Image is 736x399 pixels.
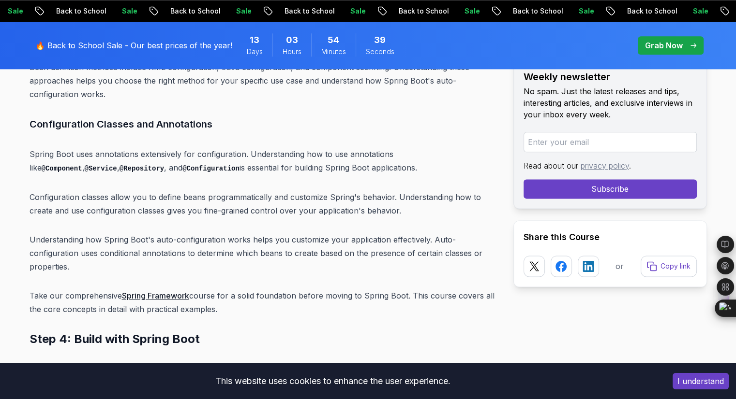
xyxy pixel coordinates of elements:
code: @Repository [120,165,164,172]
code: @Configuration [182,165,240,172]
span: 39 Seconds [374,33,386,47]
p: Back to School [132,6,198,16]
span: 3 Hours [286,33,298,47]
p: Bean definition methods include XML configuration, Java configuration, and component scanning. Un... [30,60,498,101]
h2: Share this Course [524,230,697,244]
code: @Component [42,165,82,172]
p: Back to School [589,6,655,16]
p: Configuration classes allow you to define beans programmatically and customize Spring's behavior.... [30,190,498,217]
p: Copy link [661,261,691,271]
a: Spring Framework [122,291,189,300]
div: This website uses cookies to enhance the user experience. [7,370,658,392]
h2: Step 4: Build with Spring Boot [30,331,498,347]
span: 13 Days [250,33,259,47]
p: Sale [541,6,571,16]
p: Sale [198,6,229,16]
button: Subscribe [524,179,697,199]
span: Hours [283,47,301,57]
p: Back to School [18,6,84,16]
p: Back to School [360,6,426,16]
p: or [616,260,624,272]
p: Back to School [246,6,312,16]
p: Back to School [475,6,541,16]
p: Take our comprehensive course for a solid foundation before moving to Spring Boot. This course co... [30,289,498,316]
span: 54 Minutes [328,33,339,47]
a: privacy policy [581,161,629,171]
p: 🔥 Back to School Sale - Our best prices of the year! [35,40,232,51]
button: Copy link [641,256,697,277]
p: No spam. Just the latest releases and tips, interesting articles, and exclusive interviews in you... [524,85,697,120]
span: Seconds [366,47,394,57]
p: Understanding how Spring Boot's auto-configuration works helps you customize your application eff... [30,233,498,273]
p: Sale [84,6,115,16]
p: Read about our . [524,160,697,171]
p: Spring Boot builds on top of the Spring Framework to provide a simplified development experience.... [30,362,498,389]
p: Sale [426,6,457,16]
code: @Service [85,165,117,172]
input: Enter your email [524,132,697,152]
p: Grab Now [645,40,683,51]
p: Spring Boot uses annotations extensively for configuration. Understanding how to use annotations ... [30,147,498,175]
button: Accept cookies [673,373,729,389]
span: Minutes [321,47,346,57]
span: Days [247,47,263,57]
h2: Weekly newsletter [524,70,697,84]
p: Sale [312,6,343,16]
p: Sale [655,6,686,16]
h3: Configuration Classes and Annotations [30,116,498,132]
